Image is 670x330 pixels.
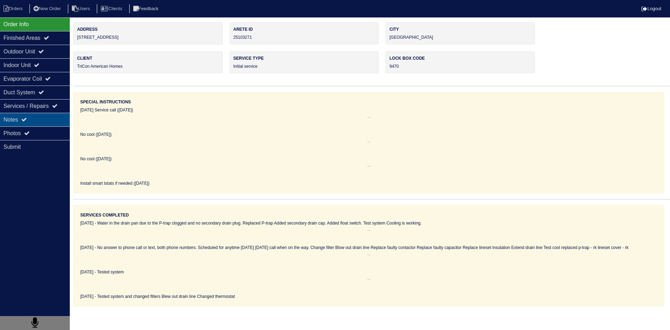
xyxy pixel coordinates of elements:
label: Address [77,26,219,32]
label: Lock box code [389,55,531,61]
div: [DATE] - Tested system and changed filters Blew out drain line Changed thermostat [80,293,657,300]
div: [DATE] - No answer to phone call or text, both phone numbers. Scheduled for anytime [DATE] [DATE]... [80,244,657,251]
a: Users [68,6,96,11]
li: Clients [97,4,128,14]
label: Services Completed [80,212,129,218]
a: Logout [641,6,661,11]
div: 9470 [386,51,535,73]
label: Special Instructions [80,99,131,105]
a: New Order [29,6,66,11]
div: [DATE] - Tested system [80,269,657,275]
div: [STREET_ADDRESS] [73,22,223,44]
label: Client [77,55,219,61]
li: New Order [29,4,66,14]
div: [GEOGRAPHIC_DATA] [386,22,535,44]
label: City [389,26,531,32]
div: [DATE] Service call ([DATE]) [80,107,657,113]
li: Users [68,4,96,14]
div: TriCon American Homes [73,51,223,73]
li: Feedback [129,4,164,14]
label: Arete ID [233,26,375,32]
div: No cool ([DATE]) [80,131,657,138]
a: Clients [97,6,128,11]
div: Initial service [230,51,379,73]
div: [DATE] - Water in the drain pan due to the P-trap clogged and no secondary drain plug. Replaced P... [80,220,657,226]
label: Service Type [233,55,375,61]
div: No cool ([DATE]) [80,156,657,162]
div: Install smart tstats if needed ([DATE]) [80,180,657,186]
div: 25103271 [230,22,379,44]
